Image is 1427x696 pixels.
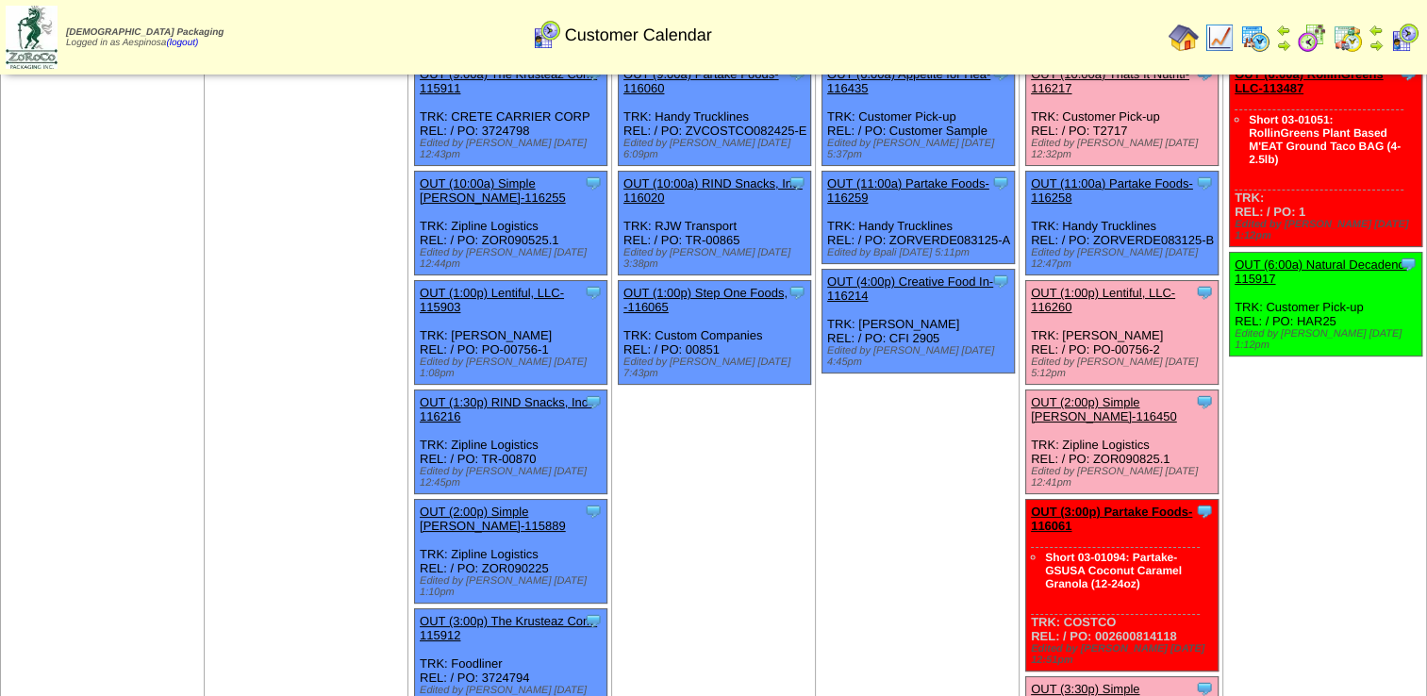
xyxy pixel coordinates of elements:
[619,172,811,275] div: TRK: RJW Transport REL: / PO: TR-00865
[1026,172,1219,275] div: TRK: Handy Trucklines REL: / PO: ZORVERDE083125-B
[1235,257,1408,286] a: OUT (6:00a) Natural Decadenc-115917
[420,575,606,598] div: Edited by [PERSON_NAME] [DATE] 1:10pm
[1240,23,1270,53] img: calendarprod.gif
[415,500,607,604] div: TRK: Zipline Logistics REL: / PO: ZOR090225
[623,138,810,160] div: Edited by [PERSON_NAME] [DATE] 6:09pm
[788,174,806,192] img: Tooltip
[1297,23,1327,53] img: calendarblend.gif
[565,25,712,45] span: Customer Calendar
[66,27,224,38] span: [DEMOGRAPHIC_DATA] Packaging
[1031,643,1218,666] div: Edited by [PERSON_NAME] [DATE] 12:51pm
[420,395,592,423] a: OUT (1:30p) RIND Snacks, Inc-116216
[623,286,788,314] a: OUT (1:00p) Step One Foods, -116065
[584,174,603,192] img: Tooltip
[623,356,810,379] div: Edited by [PERSON_NAME] [DATE] 7:43pm
[1031,505,1192,533] a: OUT (3:00p) Partake Foods-116061
[420,356,606,379] div: Edited by [PERSON_NAME] [DATE] 1:08pm
[822,62,1015,166] div: TRK: Customer Pick-up REL: / PO: Customer Sample
[420,505,566,533] a: OUT (2:00p) Simple [PERSON_NAME]-115889
[1389,23,1419,53] img: calendarcustomer.gif
[166,38,198,48] a: (logout)
[1230,253,1422,356] div: TRK: Customer Pick-up REL: / PO: HAR25
[1369,23,1384,38] img: arrowleft.gif
[1276,38,1291,53] img: arrowright.gif
[1031,286,1175,314] a: OUT (1:00p) Lentiful, LLC-116260
[1369,38,1384,53] img: arrowright.gif
[415,172,607,275] div: TRK: Zipline Logistics REL: / PO: ZOR090525.1
[415,62,607,166] div: TRK: CRETE CARRIER CORP REL: / PO: 3724798
[1026,62,1219,166] div: TRK: Customer Pick-up REL: / PO: T2717
[1031,138,1218,160] div: Edited by [PERSON_NAME] [DATE] 12:32pm
[420,247,606,270] div: Edited by [PERSON_NAME] [DATE] 12:44pm
[415,281,607,385] div: TRK: [PERSON_NAME] REL: / PO: PO-00756-1
[1230,62,1422,247] div: TRK: REL: / PO: 1
[1031,466,1218,489] div: Edited by [PERSON_NAME] [DATE] 12:41pm
[623,247,810,270] div: Edited by [PERSON_NAME] [DATE] 3:38pm
[1204,23,1235,53] img: line_graph.gif
[1235,328,1421,351] div: Edited by [PERSON_NAME] [DATE] 1:12pm
[1276,23,1291,38] img: arrowleft.gif
[1399,255,1418,273] img: Tooltip
[1249,113,1401,166] a: Short 03-01051: RollinGreens Plant Based M'EAT Ground Taco BAG (4-2.5lb)
[6,6,58,69] img: zoroco-logo-small.webp
[827,345,1014,368] div: Edited by [PERSON_NAME] [DATE] 4:45pm
[420,176,566,205] a: OUT (10:00a) Simple [PERSON_NAME]-116255
[420,286,564,314] a: OUT (1:00p) Lentiful, LLC-115903
[788,283,806,302] img: Tooltip
[822,172,1015,264] div: TRK: Handy Trucklines REL: / PO: ZORVERDE083125-A
[584,392,603,411] img: Tooltip
[827,176,989,205] a: OUT (11:00a) Partake Foods-116259
[1026,281,1219,385] div: TRK: [PERSON_NAME] REL: / PO: PO-00756-2
[66,27,224,48] span: Logged in as Aespinosa
[827,247,1014,258] div: Edited by Bpali [DATE] 5:11pm
[1195,283,1214,302] img: Tooltip
[1169,23,1199,53] img: home.gif
[1195,502,1214,521] img: Tooltip
[623,176,803,205] a: OUT (10:00a) RIND Snacks, Inc-116020
[827,138,1014,160] div: Edited by [PERSON_NAME] [DATE] 5:37pm
[1026,390,1219,494] div: TRK: Zipline Logistics REL: / PO: ZOR090825.1
[991,272,1010,290] img: Tooltip
[991,174,1010,192] img: Tooltip
[1031,176,1193,205] a: OUT (11:00a) Partake Foods-116258
[420,614,597,642] a: OUT (3:00p) The Krusteaz Com-115912
[1195,392,1214,411] img: Tooltip
[619,62,811,166] div: TRK: Handy Trucklines REL: / PO: ZVCOSTCO082425-E
[415,390,607,494] div: TRK: Zipline Logistics REL: / PO: TR-00870
[1235,219,1421,241] div: Edited by [PERSON_NAME] [DATE] 1:12pm
[1045,551,1182,590] a: Short 03-01094: Partake-GSUSA Coconut Caramel Granola (12-24oz)
[531,20,561,50] img: calendarcustomer.gif
[1195,174,1214,192] img: Tooltip
[1333,23,1363,53] img: calendarinout.gif
[1026,500,1219,671] div: TRK: COSTCO REL: / PO: 002600814118
[1031,356,1218,379] div: Edited by [PERSON_NAME] [DATE] 5:12pm
[584,611,603,630] img: Tooltip
[1031,247,1218,270] div: Edited by [PERSON_NAME] [DATE] 12:47pm
[584,283,603,302] img: Tooltip
[584,502,603,521] img: Tooltip
[1031,395,1177,423] a: OUT (2:00p) Simple [PERSON_NAME]-116450
[619,281,811,385] div: TRK: Custom Companies REL: / PO: 00851
[420,466,606,489] div: Edited by [PERSON_NAME] [DATE] 12:45pm
[827,274,993,303] a: OUT (4:00p) Creative Food In-116214
[420,138,606,160] div: Edited by [PERSON_NAME] [DATE] 12:43pm
[822,270,1015,373] div: TRK: [PERSON_NAME] REL: / PO: CFI 2905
